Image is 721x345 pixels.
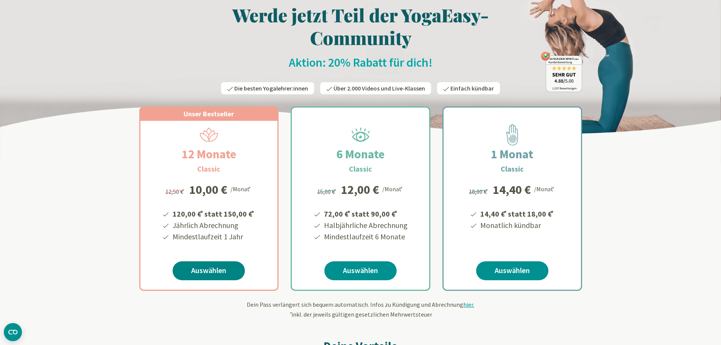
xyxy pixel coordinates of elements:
[197,163,220,175] h3: Classic
[189,184,227,196] div: 10,00 €
[501,163,524,175] h3: Classic
[165,188,185,195] span: 12,50 €
[473,145,551,163] h2: 1 Monat
[349,163,372,175] h3: Classic
[171,207,255,220] li: 120,00 € statt 150,00 €
[289,311,432,318] span: inkl. der jeweils gültigen gesetzlichen Mehrwertsteuer
[323,220,408,231] li: Halbjährliche Abrechnung
[476,261,548,280] a: Auswählen
[534,184,556,194] div: /Monat
[318,145,403,163] h2: 6 Monate
[450,84,494,92] span: Einfach kündbar
[173,261,245,280] a: Auswählen
[171,231,255,242] li: Mindestlaufzeit 1 Jahr
[541,52,582,92] img: ausgezeichnet_badge.png
[493,184,531,196] div: 14,40 €
[469,188,489,195] span: 18,00 €
[479,220,555,231] li: Monatlich kündbar
[234,84,308,92] span: Die besten Yogalehrer:innen
[139,3,582,49] h1: Werde jetzt Teil der YogaEasy-Community
[139,55,582,70] h2: Aktion: 20% Rabatt für dich!
[382,184,404,194] div: /Monat
[164,145,254,163] h2: 12 Monate
[171,220,255,231] li: Jährlich Abrechnung
[463,301,474,308] span: hier.
[317,188,337,195] span: 15,00 €
[184,109,234,118] span: Unser Bestseller
[324,261,397,280] a: Auswählen
[323,231,408,242] li: Mindestlaufzeit 6 Monate
[139,300,582,319] div: Dein Pass verlängert sich bequem automatisch. Infos zu Kündigung und Abrechnung
[479,207,555,220] li: 14,40 € statt 18,00 €
[333,84,425,92] span: Über 2.000 Videos und Live-Klassen
[230,184,252,194] div: /Monat
[341,184,379,196] div: 12,00 €
[323,207,408,220] li: 72,00 € statt 90,00 €
[4,323,22,341] button: CMP-Widget öffnen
